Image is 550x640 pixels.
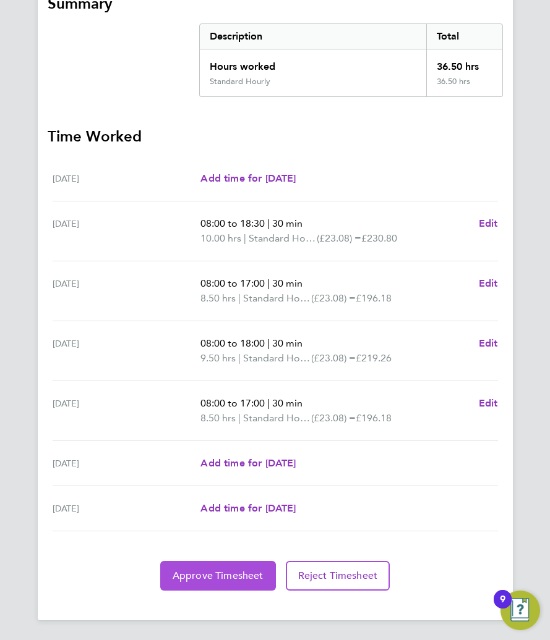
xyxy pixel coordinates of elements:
span: (£23.08) = [311,352,356,364]
span: £196.18 [356,292,392,304]
div: [DATE] [53,276,201,306]
span: | [238,352,241,364]
span: | [267,337,270,349]
span: 30 min [272,277,303,289]
div: Description [200,24,427,49]
div: Total [426,24,502,49]
span: Reject Timesheet [298,570,378,582]
a: Add time for [DATE] [200,456,296,471]
div: [DATE] [53,396,201,426]
span: 30 min [272,397,303,409]
div: Summary [199,23,503,97]
span: | [238,292,241,304]
span: Add time for [DATE] [200,457,296,469]
span: Add time for [DATE] [200,172,296,184]
div: [DATE] [53,456,201,471]
div: Hours worked [200,49,427,77]
a: Add time for [DATE] [200,171,296,186]
span: (£23.08) = [317,232,361,244]
span: | [267,397,270,409]
div: 9 [500,599,505,615]
span: 10.00 hrs [200,232,241,244]
a: Edit [479,216,498,231]
a: Edit [479,396,498,411]
div: [DATE] [53,501,201,516]
a: Add time for [DATE] [200,501,296,516]
span: £196.18 [356,412,392,424]
div: 36.50 hrs [426,49,502,77]
a: Edit [479,336,498,351]
span: £219.26 [356,352,392,364]
div: Standard Hourly [210,77,270,86]
span: 9.50 hrs [200,352,236,364]
div: [DATE] [53,171,201,186]
span: 08:00 to 17:00 [200,277,265,289]
span: 08:00 to 18:30 [200,217,265,229]
span: £230.80 [361,232,397,244]
span: 08:00 to 17:00 [200,397,265,409]
span: Edit [479,217,498,229]
button: Approve Timesheet [160,561,276,591]
button: Reject Timesheet [286,561,390,591]
span: | [244,232,246,244]
span: 30 min [272,337,303,349]
span: | [267,217,270,229]
span: 8.50 hrs [200,412,236,424]
div: [DATE] [53,216,201,246]
span: 8.50 hrs [200,292,236,304]
span: (£23.08) = [311,412,356,424]
span: 08:00 to 18:00 [200,337,265,349]
span: Standard Hourly [243,291,311,306]
span: | [267,277,270,289]
span: Standard Hourly [243,411,311,426]
span: Edit [479,397,498,409]
span: Add time for [DATE] [200,502,296,514]
div: 36.50 hrs [426,77,502,96]
span: 30 min [272,217,303,229]
span: Standard Hourly [243,351,311,366]
span: (£23.08) = [311,292,356,304]
span: Edit [479,337,498,349]
span: | [238,412,241,424]
a: Edit [479,276,498,291]
h3: Time Worked [48,127,503,146]
button: Open Resource Center, 9 new notifications [501,591,540,630]
span: Approve Timesheet [173,570,264,582]
span: Standard Hourly [249,231,317,246]
span: Edit [479,277,498,289]
div: [DATE] [53,336,201,366]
